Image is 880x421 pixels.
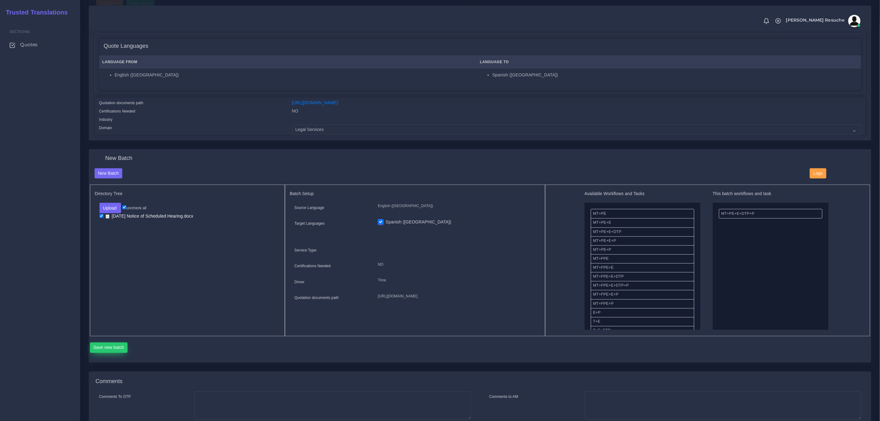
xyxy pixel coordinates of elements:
li: MT+PE+E+P [591,236,694,246]
label: Comments to AM [489,394,518,399]
h2: Trusted Translations [2,9,68,16]
p: Time [378,277,536,284]
h5: Batch Setup [290,191,540,196]
span: [PERSON_NAME] Resuche [786,18,845,22]
button: Save new batch [90,342,128,353]
th: Language From [99,56,477,68]
li: MT+PE+P [591,245,694,255]
span: Sections [10,29,30,34]
label: Quotation documents path [294,295,339,300]
button: New Batch [95,168,123,179]
h4: New Batch [105,155,132,162]
h5: Available Workflows and Tasks [585,191,700,196]
li: English ([GEOGRAPHIC_DATA]) [115,72,473,78]
a: [URL][DOMAIN_NAME] [292,100,338,105]
label: Certifications Needed [99,108,136,114]
label: Source Language [294,205,324,211]
button: Upload [99,203,121,213]
label: Spanish ([GEOGRAPHIC_DATA]) [386,219,451,225]
label: Comments To DTP [99,394,131,399]
li: MT+FPE+P [591,299,694,309]
input: un/check all [122,205,126,209]
p: English ([GEOGRAPHIC_DATA]) [378,203,536,209]
li: MT+FPE+E+DTP+P [591,281,694,290]
li: MT+FPE+E+DTP [591,272,694,281]
li: MT+PE+E+DTP [591,227,694,237]
a: Trusted Translations [2,7,68,18]
li: MT+PE [591,209,694,219]
div: NO [287,108,866,116]
h4: Comments [95,378,123,385]
li: T+E+DTP [591,326,694,335]
h5: This batch workflows and task [713,191,829,196]
li: MT+FPE+E [591,263,694,272]
label: Target Languages [294,221,325,226]
li: MT+FPE [591,254,694,264]
li: MT+FPE+E+P [591,290,694,299]
a: [PERSON_NAME] Resucheavatar [783,15,863,27]
span: Logs [813,171,823,176]
p: [URL][DOMAIN_NAME] [378,293,536,300]
label: Domain [99,125,112,131]
a: [DATE] Notice of Scheduled Hearing.docx [103,213,196,219]
li: T+E [591,317,694,326]
a: New Batch [95,170,123,175]
p: NO [378,261,536,268]
label: Certifications Needed [294,263,331,269]
label: Driver [294,279,305,285]
img: avatar [848,15,861,27]
button: Logs [810,168,826,179]
label: Quotation documents path [99,100,144,106]
li: E+P [591,308,694,317]
a: Quotes [5,38,75,51]
li: Spanish ([GEOGRAPHIC_DATA]) [492,72,858,78]
label: un/check all [122,205,146,211]
h5: Directory Tree [95,191,280,196]
h4: Quote Languages [104,43,148,50]
label: Industry [99,117,113,122]
span: Quotes [20,41,38,48]
th: Language To [477,56,861,68]
li: MT+PE+E+DTP+P [719,209,822,219]
li: MT+PE+E [591,218,694,227]
label: Service Type: [294,247,317,253]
